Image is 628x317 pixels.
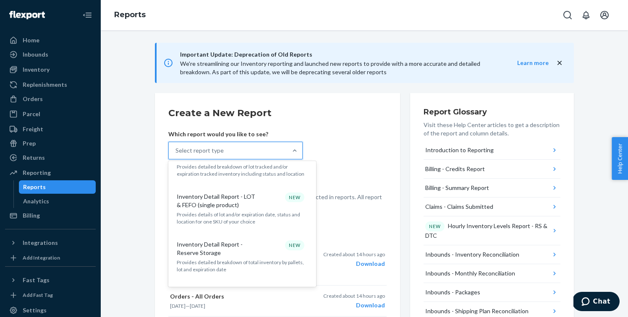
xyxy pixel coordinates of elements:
div: Prep [23,139,36,148]
div: Select report type [175,146,224,155]
div: Inbounds - Inventory Reconciliation [425,250,519,259]
p: Provides details of lot and/or expiration date, status and location for one SKU of your choice [177,211,308,225]
button: Learn more [500,59,549,67]
a: Analytics [19,195,96,208]
p: Provides detailed breakdown of lot tracked and/or expiration tracked inventory including status a... [177,163,308,177]
span: We're streamlining our Inventory reporting and launched new reports to provide with a more accura... [180,60,480,75]
a: Prep [5,137,96,150]
p: NEW [289,242,301,249]
p: Orders - All Orders [170,292,312,301]
div: Returns [23,153,45,162]
div: Reporting [23,169,51,177]
p: Created about 14 hours ago [323,251,385,258]
div: Billing - Summary Report [425,184,489,192]
div: Integrations [23,239,58,247]
div: Introduction to Reporting [425,146,494,154]
img: Flexport logo [9,11,45,19]
div: Replenishments [23,81,67,89]
div: Inbounds [23,50,48,59]
a: Returns [5,151,96,164]
button: Orders - All Orders[DATE]—[DATE]Created about 14 hours agoDownload [168,286,387,317]
time: [DATE] [190,303,205,309]
div: Parcel [23,110,40,118]
p: NEW [429,223,441,230]
div: Billing - Credits Report [425,165,485,173]
time: [DATE] [170,303,186,309]
a: Parcel [5,107,96,121]
div: Claims - Claims Submitted [425,203,493,211]
div: Analytics [23,197,49,205]
button: Integrations [5,236,96,249]
a: Replenishments [5,78,96,91]
p: Provides detailed breakdown of total inventory by pallets, lot and expiration date [177,259,308,273]
a: Freight [5,122,96,136]
a: Reporting [5,166,96,179]
ol: breadcrumbs [107,3,152,27]
button: Open notifications [578,7,594,23]
h3: Report Glossary [424,107,560,117]
button: Billing - Credits Report [424,160,560,179]
h2: Create a New Report [168,107,387,120]
div: Inbounds - Shipping Plan Reconciliation [425,307,529,315]
a: Reports [114,10,146,19]
button: Billing - Summary Report [424,179,560,197]
p: Which report would you like to see? [168,130,303,138]
button: Open Search Box [559,7,576,23]
button: Open account menu [596,7,613,23]
a: Settings [5,304,96,317]
a: Billing [5,209,96,222]
a: Home [5,34,96,47]
p: Inventory Detail Report - Reserve Storage [177,240,257,257]
button: Introduction to Reporting [424,141,560,160]
p: Visit these Help Center articles to get a description of the report and column details. [424,121,560,138]
p: Inventory Detail Report - LOT & FEFO (single product) [177,192,257,209]
div: Download [323,260,385,268]
div: Inventory [23,65,50,74]
a: Inbounds [5,48,96,61]
div: Settings [23,306,47,314]
a: Reports [19,180,96,194]
div: Reports [23,183,46,191]
div: Add Fast Tag [23,291,53,299]
div: Freight [23,125,43,133]
button: Fast Tags [5,273,96,287]
button: Inbounds - Inventory Reconciliation [424,245,560,264]
a: Inventory [5,63,96,76]
p: Created about 14 hours ago [323,292,385,299]
a: Orders [5,92,96,106]
button: NEWHourly Inventory Levels Report - RS & DTC [424,216,560,245]
button: Inbounds - Monthly Reconciliation [424,264,560,283]
div: Home [23,36,39,44]
button: Help Center [612,137,628,180]
span: Important Update: Deprecation of Old Reports [180,49,500,60]
div: Inbounds - Packages [425,288,480,296]
div: Fast Tags [23,276,50,284]
div: Add Integration [23,254,60,261]
div: Orders [23,95,43,103]
a: Add Integration [5,253,96,263]
button: Claims - Claims Submitted [424,197,560,216]
p: — [170,302,312,309]
div: Hourly Inventory Levels Report - RS & DTC [425,221,551,240]
iframe: Opens a widget where you can chat to one of our agents [573,292,620,313]
div: Billing [23,211,40,220]
button: close [555,59,564,68]
button: Close Navigation [79,7,96,23]
p: NEW [289,194,301,201]
div: Inbounds - Monthly Reconciliation [425,269,515,278]
button: Inbounds - Packages [424,283,560,302]
a: Add Fast Tag [5,290,96,300]
div: Download [323,301,385,309]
